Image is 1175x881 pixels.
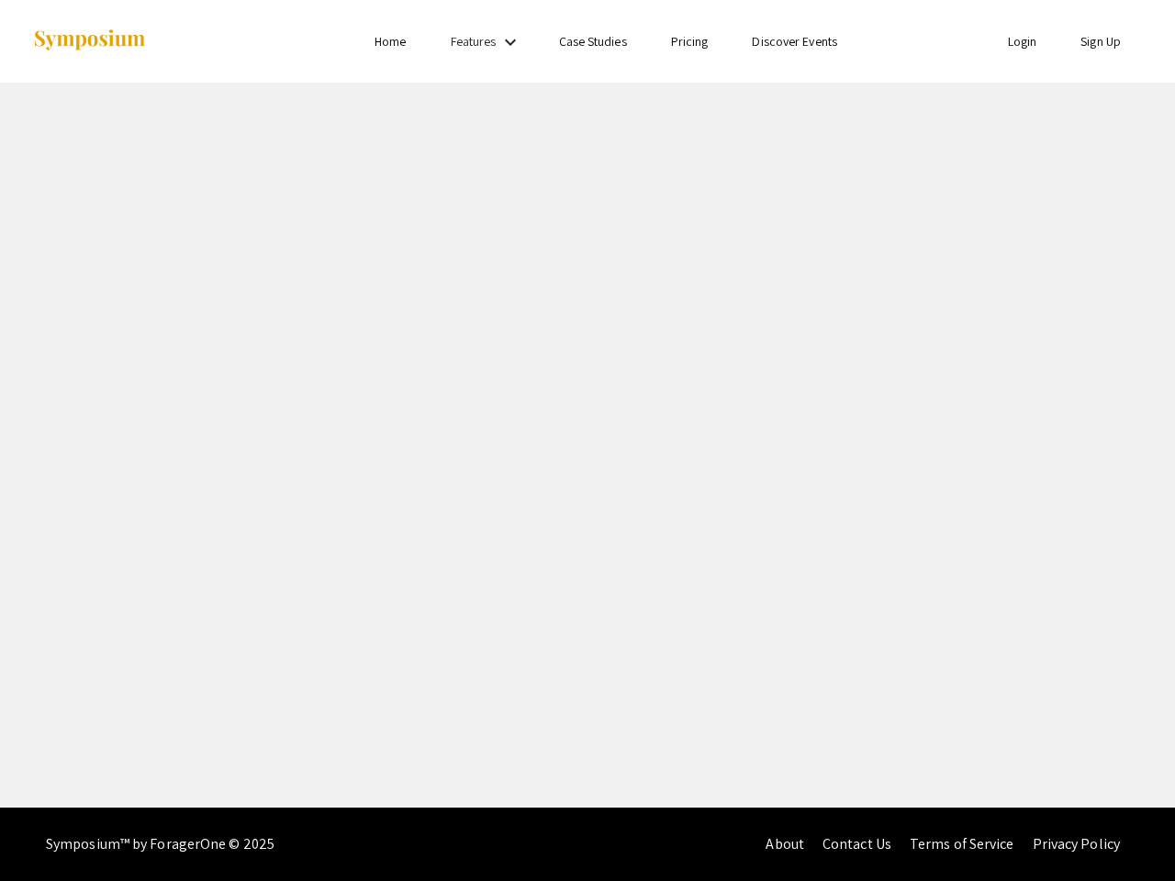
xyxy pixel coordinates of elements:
div: Symposium™ by ForagerOne © 2025 [46,808,274,881]
mat-icon: Expand Features list [499,31,521,53]
a: Privacy Policy [1033,834,1120,853]
a: Contact Us [822,834,891,853]
a: Discover Events [752,33,837,50]
a: Login [1008,33,1037,50]
a: About [766,834,804,853]
a: Case Studies [559,33,627,50]
img: Symposium by ForagerOne [32,28,147,53]
a: Sign Up [1080,33,1121,50]
a: Pricing [671,33,709,50]
a: Home [375,33,406,50]
a: Terms of Service [910,834,1014,853]
a: Features [451,33,497,50]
